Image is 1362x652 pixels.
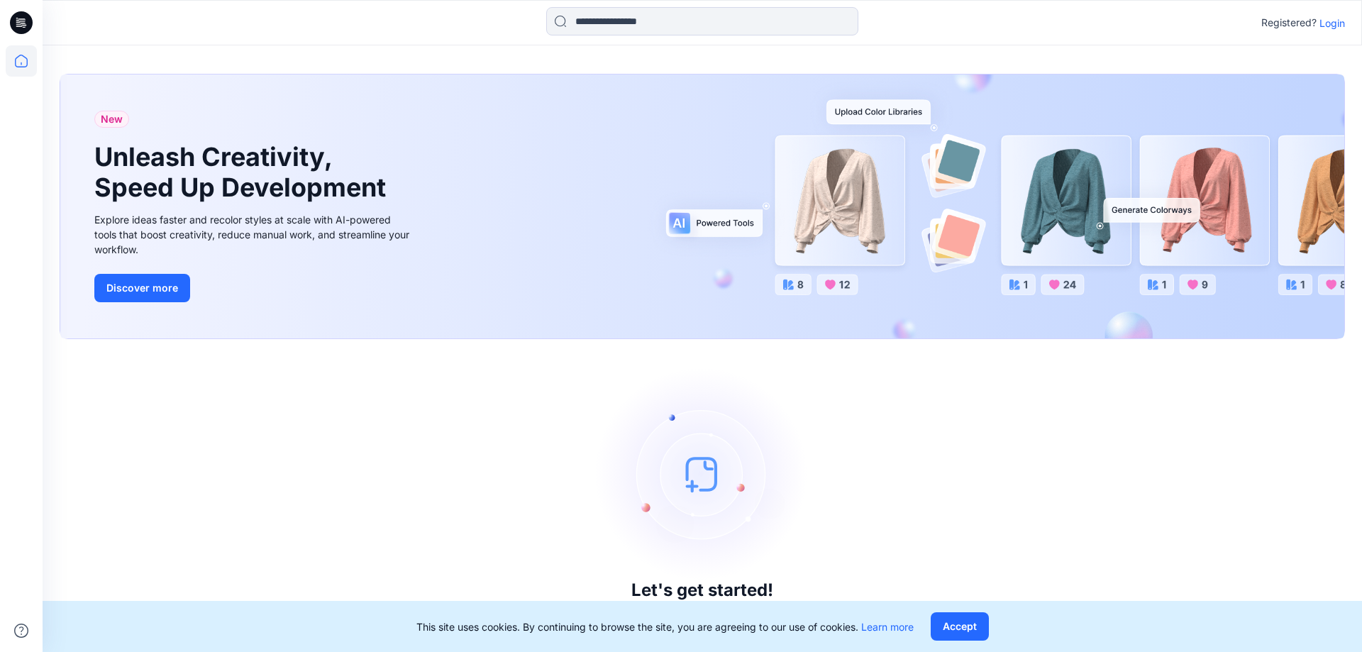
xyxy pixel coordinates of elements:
div: Explore ideas faster and recolor styles at scale with AI-powered tools that boost creativity, red... [94,212,414,257]
p: Registered? [1261,14,1317,31]
a: Discover more [94,274,414,302]
button: Discover more [94,274,190,302]
span: New [101,111,123,128]
h3: Let's get started! [631,580,773,600]
p: This site uses cookies. By continuing to browse the site, you are agreeing to our use of cookies. [416,619,914,634]
p: Login [1319,16,1345,31]
img: empty-state-image.svg [596,368,809,580]
button: Accept [931,612,989,641]
a: Learn more [861,621,914,633]
h1: Unleash Creativity, Speed Up Development [94,142,392,203]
